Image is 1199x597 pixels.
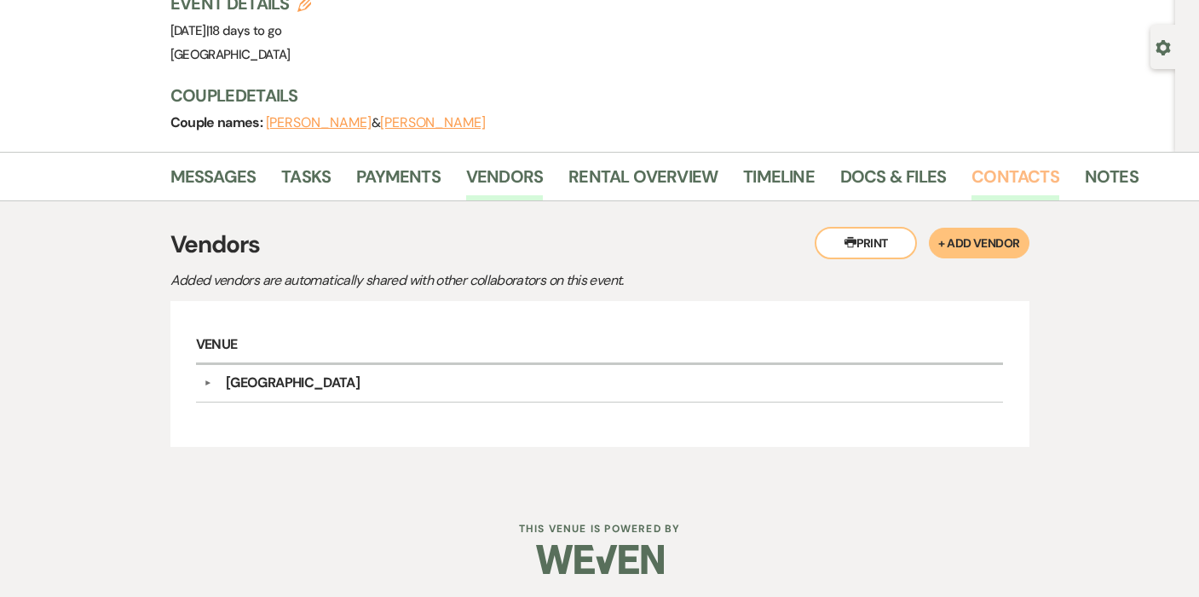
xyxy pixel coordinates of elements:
p: Added vendors are automatically shared with other collaborators on this event. [170,270,767,292]
span: [DATE] [170,22,282,39]
button: ▼ [198,379,218,387]
h3: Couple Details [170,84,1125,107]
a: Vendors [466,163,543,200]
button: Open lead details [1156,38,1171,55]
a: Tasks [281,163,331,200]
img: Weven Logo [536,530,664,589]
a: Messages [170,163,257,200]
a: Rental Overview [568,163,718,200]
span: & [266,114,486,131]
a: Payments [356,163,441,200]
a: Contacts [971,163,1059,200]
div: [GEOGRAPHIC_DATA] [226,373,360,393]
span: [GEOGRAPHIC_DATA] [170,46,291,63]
span: 18 days to go [209,22,282,39]
button: [PERSON_NAME] [380,116,486,130]
a: Timeline [743,163,815,200]
a: Docs & Files [840,163,946,200]
h3: Vendors [170,227,1029,263]
span: Couple names: [170,113,266,131]
button: + Add Vendor [929,228,1029,258]
button: [PERSON_NAME] [266,116,372,130]
a: Notes [1085,163,1138,200]
span: | [206,22,282,39]
h6: Venue [196,327,1004,364]
button: Print [815,227,917,259]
